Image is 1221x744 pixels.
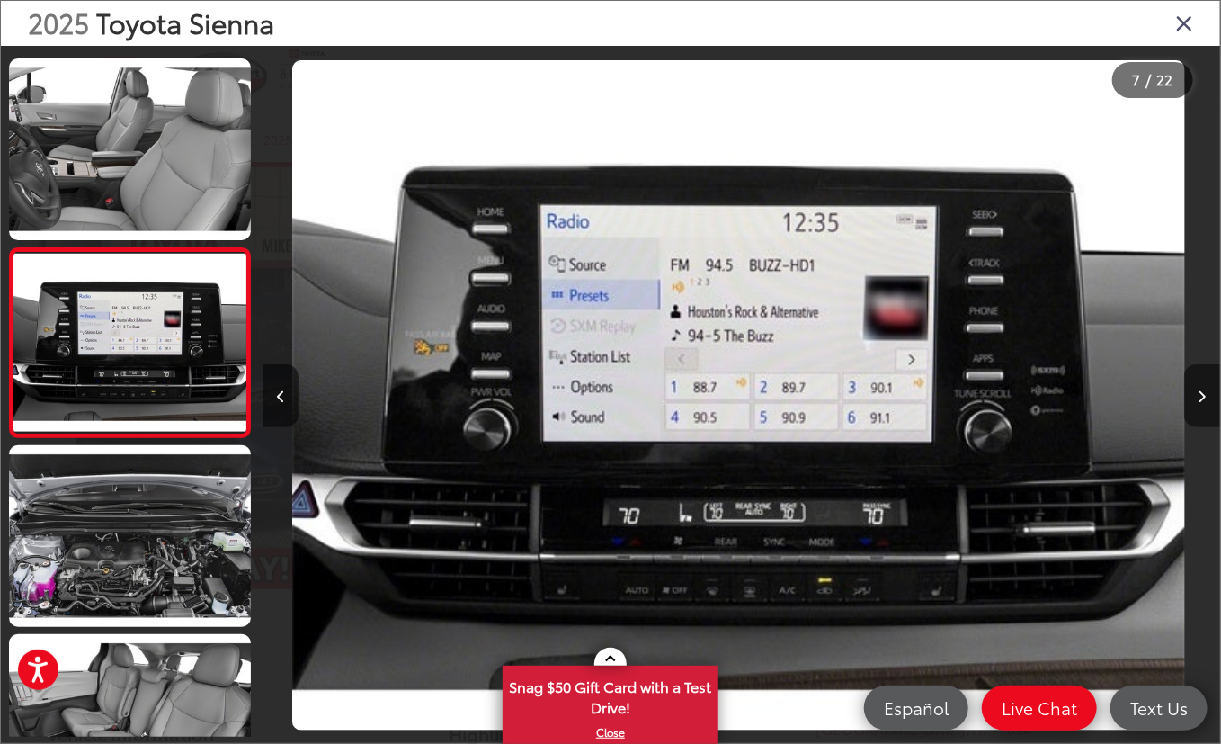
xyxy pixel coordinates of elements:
span: 2025 [28,3,89,41]
span: 22 [1157,69,1173,89]
button: Next image [1184,364,1220,427]
img: 2025 Toyota Sienna XLE [6,444,254,629]
i: Close gallery [1175,11,1193,34]
a: Live Chat [982,686,1097,731]
span: / [1145,74,1154,86]
span: 7 [1133,69,1141,89]
a: Español [864,686,968,731]
div: 2025 Toyota Sienna XLE 6 [260,60,1217,730]
span: Text Us [1121,696,1197,719]
img: 2025 Toyota Sienna XLE [11,254,248,432]
img: 2025 Toyota Sienna XLE [6,57,254,242]
button: Previous image [263,364,299,427]
a: Text Us [1110,686,1208,731]
span: Snag $50 Gift Card with a Test Drive! [504,668,717,722]
span: Toyota Sienna [96,3,274,41]
span: Live Chat [993,696,1086,719]
span: Español [875,696,958,719]
img: 2025 Toyota Sienna XLE [292,60,1184,730]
